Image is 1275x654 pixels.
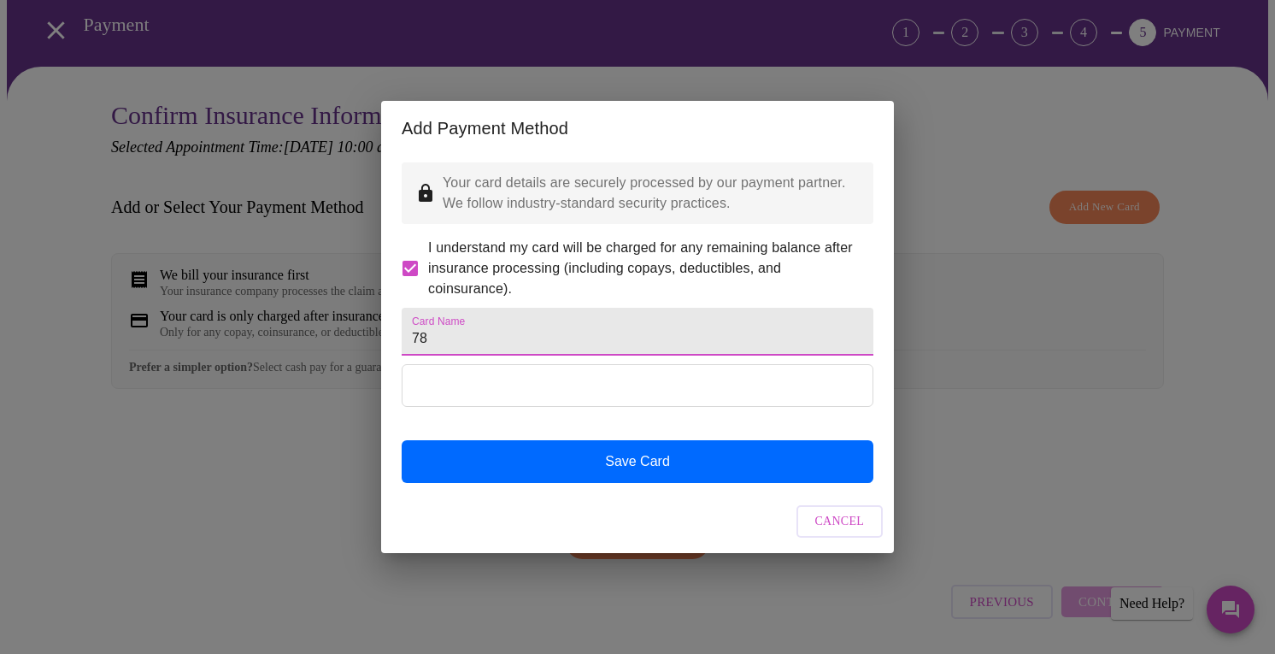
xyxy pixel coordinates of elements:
span: I understand my card will be charged for any remaining balance after insurance processing (includ... [428,238,860,299]
span: Cancel [815,511,865,533]
button: Cancel [796,505,884,539]
iframe: Secure Credit Card Form [402,365,873,406]
h2: Add Payment Method [402,115,873,142]
p: Your card details are securely processed by our payment partner. We follow industry-standard secu... [443,173,860,214]
button: Save Card [402,440,873,483]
